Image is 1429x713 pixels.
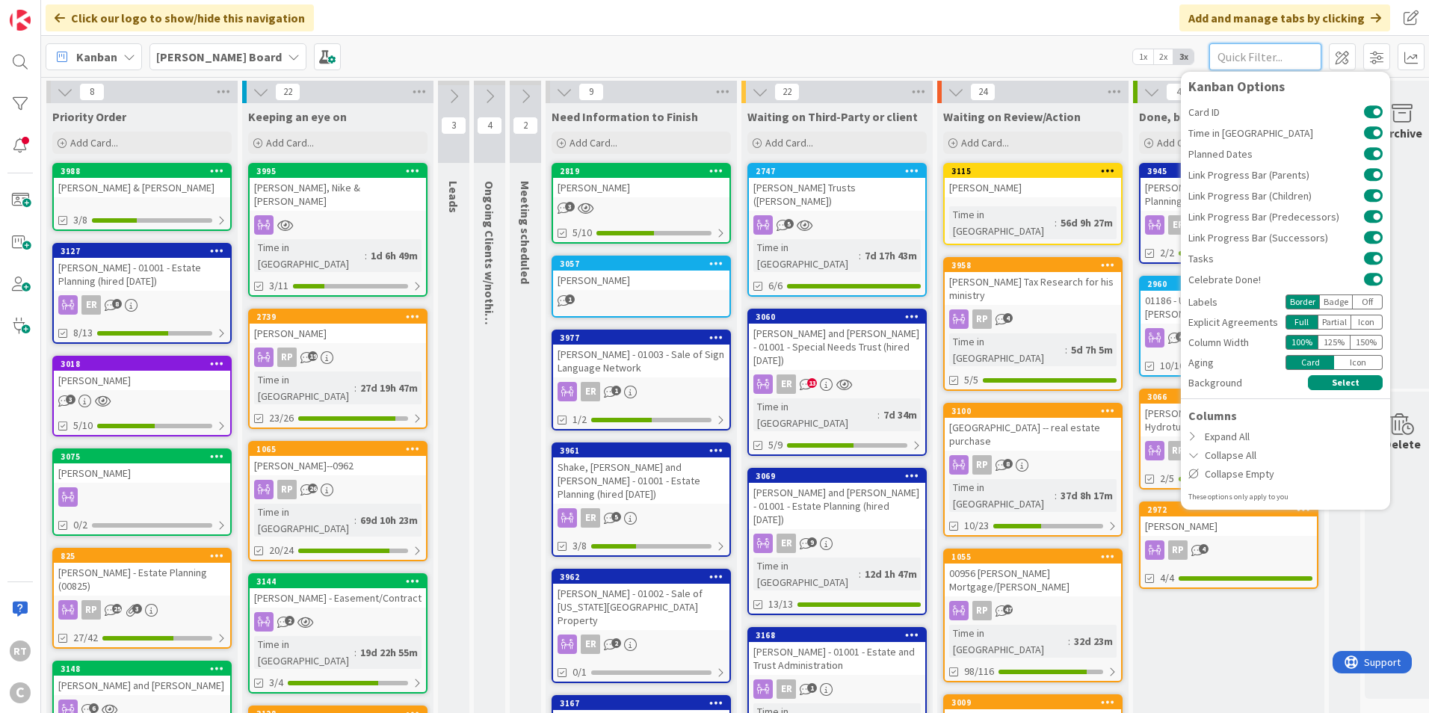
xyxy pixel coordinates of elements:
div: Off [1353,294,1383,309]
div: Columns [1181,407,1390,425]
div: 3057[PERSON_NAME] [553,257,729,290]
div: 3075 [54,450,230,463]
span: 20/24 [269,543,294,558]
div: 3945 [1141,164,1317,178]
div: 3127 [54,244,230,258]
div: [PERSON_NAME] [553,271,729,290]
b: [PERSON_NAME] Board [156,49,282,64]
div: 5d 7h 5m [1067,342,1117,358]
div: 3958[PERSON_NAME] Tax Research for his ministry [945,259,1121,305]
div: ER [777,679,796,699]
div: [PERSON_NAME] - Estate Planning (00825) [54,563,230,596]
div: 3961 [560,445,729,456]
div: 3066 [1147,392,1317,402]
span: : [354,512,357,528]
span: 13 [807,378,817,388]
div: 3066[PERSON_NAME]/[PERSON_NAME] and Hydroturf [1141,390,1317,436]
div: 56d 9h 27m [1057,214,1117,231]
div: 3988[PERSON_NAME] & [PERSON_NAME] [54,164,230,197]
div: 00956 [PERSON_NAME] Mortgage/[PERSON_NAME] [945,564,1121,596]
div: Icon [1334,355,1383,370]
span: : [354,380,357,396]
a: 3127[PERSON_NAME] - 01001 - Estate Planning (hired [DATE])ER8/13 [52,243,232,344]
span: 4/4 [1160,570,1174,586]
span: 1x [1133,49,1153,64]
div: Icon [1351,315,1383,330]
span: 4 [1199,544,1209,554]
div: Badge [1319,294,1353,309]
div: Time in [GEOGRAPHIC_DATA] [949,333,1065,366]
div: [PERSON_NAME] - 01003 - Sale of Sign Language Network [553,345,729,377]
div: RP [972,309,992,329]
div: 296001186 - Urban, [PERSON_NAME] & [PERSON_NAME] - General Business [1141,277,1317,324]
span: 47 [1003,605,1013,614]
a: 3060[PERSON_NAME] and [PERSON_NAME] - 01001 - Special Needs Trust (hired [DATE])ERTime in [GEOGRA... [747,309,927,456]
div: 3100[GEOGRAPHIC_DATA] -- real estate purchase [945,404,1121,451]
div: RP [945,455,1121,475]
div: [PERSON_NAME] - 01001 - Estate and Trust Administration [749,642,925,675]
div: Time in [GEOGRAPHIC_DATA] [254,239,365,272]
a: 3962[PERSON_NAME] - 01002 - Sale of [US_STATE][GEOGRAPHIC_DATA] PropertyER0/1 [552,569,731,683]
div: 3945 [1147,166,1317,176]
div: 825 [61,551,230,561]
a: 3057[PERSON_NAME] [552,256,731,318]
div: 105500956 [PERSON_NAME] Mortgage/[PERSON_NAME] [945,550,1121,596]
div: 19d 22h 55m [357,644,422,661]
div: RP [972,455,992,475]
div: Time in [GEOGRAPHIC_DATA] [254,371,354,404]
span: 5/9 [768,437,783,453]
div: [PERSON_NAME] [553,178,729,197]
div: Time in [GEOGRAPHIC_DATA] [254,636,354,669]
div: 3009 [951,697,1121,708]
div: 3060 [749,310,925,324]
span: Support [31,2,68,20]
div: Time in [GEOGRAPHIC_DATA] [949,206,1055,239]
div: These options only apply to you [1188,491,1383,502]
span: 1 [611,386,621,395]
div: 3958 [945,259,1121,272]
div: Full [1286,315,1318,330]
a: 3958[PERSON_NAME] Tax Research for his ministryRPTime in [GEOGRAPHIC_DATA]:5d 7h 5m5/5 [943,257,1123,391]
div: 3057 [553,257,729,271]
span: Add Card... [266,136,314,149]
span: Tasks [1188,253,1364,264]
div: [PERSON_NAME] [54,371,230,390]
div: Time in [GEOGRAPHIC_DATA] [753,398,877,431]
span: 22 [275,83,300,101]
span: 3/11 [269,278,288,294]
div: Collapse Empty [1181,465,1390,484]
div: 69d 10h 23m [357,512,422,528]
div: [PERSON_NAME]/[PERSON_NAME] and Hydroturf [1141,404,1317,436]
div: 3961Shake, [PERSON_NAME] and [PERSON_NAME] - 01001 - Estate Planning (hired [DATE]) [553,444,729,504]
span: : [1068,633,1070,649]
a: 2747[PERSON_NAME] Trusts ([PERSON_NAME])Time in [GEOGRAPHIC_DATA]:7d 17h 43m6/6 [747,163,927,297]
div: 2739[PERSON_NAME] [250,310,426,343]
div: 3115 [951,166,1121,176]
span: 98/116 [964,664,994,679]
span: Link Progress Bar (Successors) [1188,232,1364,243]
div: 3977[PERSON_NAME] - 01003 - Sale of Sign Language Network [553,331,729,377]
div: ER [749,679,925,699]
div: RP [945,309,1121,329]
div: 3977 [553,331,729,345]
div: 3962 [553,570,729,584]
div: Expand All [1181,428,1390,446]
span: Background [1188,375,1242,391]
span: : [1055,487,1057,504]
a: 825[PERSON_NAME] - Estate Planning (00825)RP27/42 [52,548,232,649]
div: Column Width [1188,335,1286,351]
div: 1065 [250,442,426,456]
span: 6/6 [768,278,783,294]
div: [PERSON_NAME]--0962 [250,456,426,475]
div: ER [749,534,925,553]
div: 3115[PERSON_NAME] [945,164,1121,197]
div: 12d 1h 47m [861,566,921,582]
div: [PERSON_NAME] [250,324,426,343]
div: ER [553,508,729,528]
span: 8 [112,299,122,309]
div: ER [1141,215,1317,235]
div: ER [1168,215,1188,235]
div: 3100 [945,404,1121,418]
div: [PERSON_NAME] & [PERSON_NAME] [54,178,230,197]
a: 3961Shake, [PERSON_NAME] and [PERSON_NAME] - 01001 - Estate Planning (hired [DATE])ER3/8 [552,442,731,557]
